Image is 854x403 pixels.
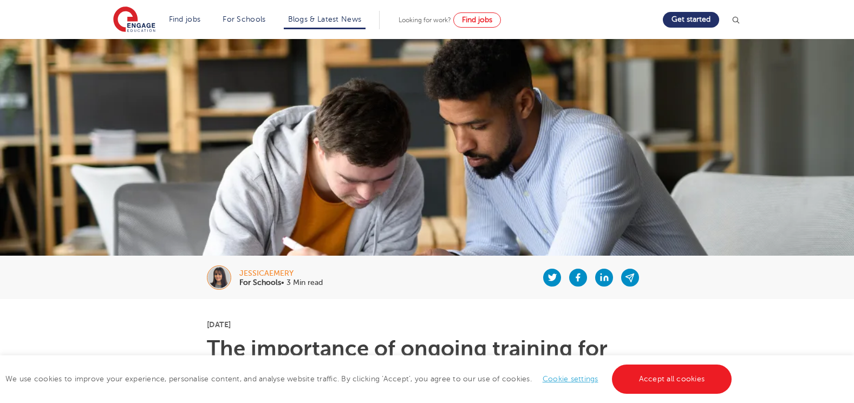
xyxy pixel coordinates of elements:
b: For Schools [239,278,281,287]
p: [DATE] [207,321,647,328]
span: Find jobs [462,16,492,24]
span: Looking for work? [399,16,451,24]
a: Get started [663,12,719,28]
a: Accept all cookies [612,365,732,394]
a: For Schools [223,15,265,23]
div: jessicaemery [239,270,323,277]
a: Find jobs [453,12,501,28]
h1: The importance of ongoing training for SEN teachers [207,338,647,381]
img: Engage Education [113,6,155,34]
p: • 3 Min read [239,279,323,287]
a: Find jobs [169,15,201,23]
span: We use cookies to improve your experience, personalise content, and analyse website traffic. By c... [5,375,734,383]
a: Cookie settings [543,375,598,383]
a: Blogs & Latest News [288,15,362,23]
